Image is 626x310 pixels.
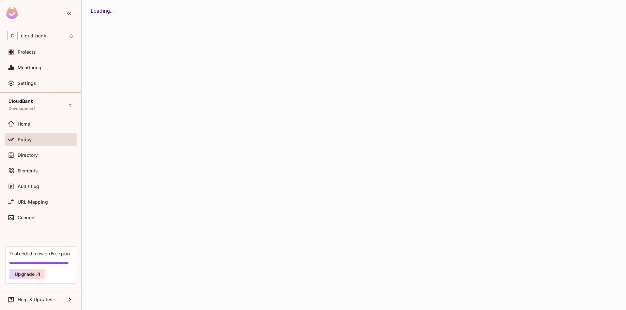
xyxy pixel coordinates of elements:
[18,137,32,142] span: Policy
[18,297,52,302] span: Help & Updates
[6,7,18,19] img: SReyMgAAAABJRU5ErkJggg==
[7,31,18,40] span: C
[18,184,39,189] span: Audit Log
[18,121,30,127] span: Home
[9,269,45,279] button: Upgrade
[18,65,42,70] span: Monitoring
[91,7,617,15] div: Loading...
[8,99,33,104] span: CloudBank
[18,81,36,86] span: Settings
[18,49,36,55] span: Projects
[18,215,36,220] span: Connect
[18,199,48,205] span: URL Mapping
[21,33,46,38] span: Workspace: cloud-bank
[9,250,70,257] div: Trial ended- now on Free plan
[8,106,35,111] span: Development
[18,153,38,158] span: Directory
[18,168,38,173] span: Elements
